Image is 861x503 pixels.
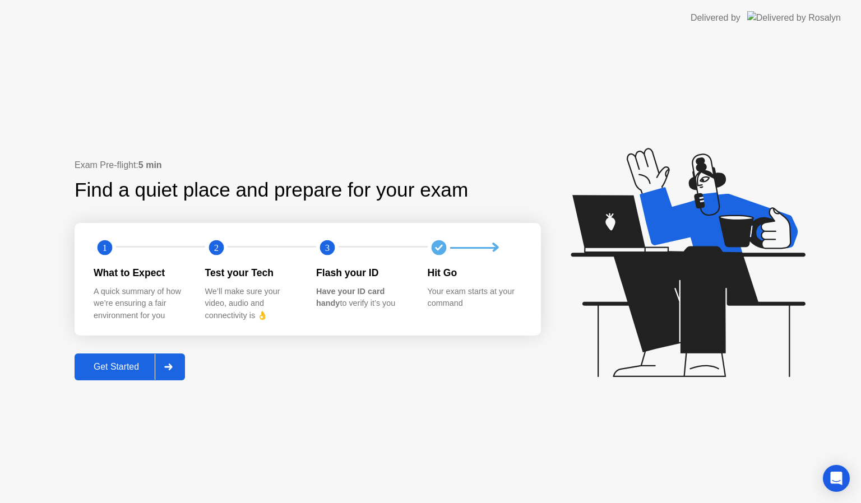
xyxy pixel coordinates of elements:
text: 3 [325,243,330,253]
div: Find a quiet place and prepare for your exam [75,175,470,205]
div: Test your Tech [205,266,299,280]
div: Delivered by [691,11,740,25]
b: Have your ID card handy [316,287,385,308]
div: Your exam starts at your command [428,286,521,310]
text: 2 [214,243,218,253]
div: A quick summary of how we’re ensuring a fair environment for you [94,286,187,322]
img: Delivered by Rosalyn [747,11,841,24]
b: 5 min [138,160,162,170]
div: We’ll make sure your video, audio and connectivity is 👌 [205,286,299,322]
div: Open Intercom Messenger [823,465,850,492]
div: What to Expect [94,266,187,280]
div: Flash your ID [316,266,410,280]
button: Get Started [75,353,185,380]
div: Hit Go [428,266,521,280]
div: to verify it’s you [316,286,410,310]
div: Get Started [78,362,155,372]
div: Exam Pre-flight: [75,159,541,172]
text: 1 [103,243,107,253]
